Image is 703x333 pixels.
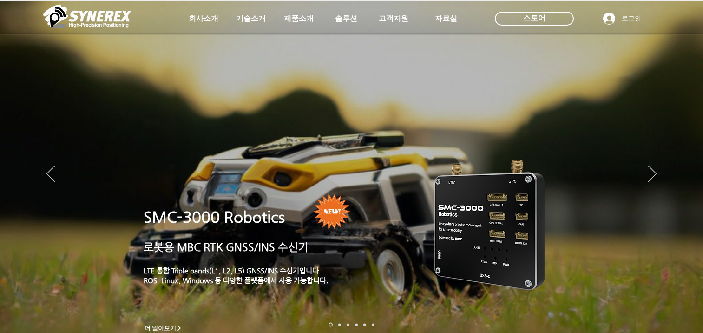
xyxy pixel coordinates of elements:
[276,9,322,28] a: 제품소개
[370,9,417,28] a: 고객지원
[435,14,457,24] span: 자료실
[379,14,408,24] span: 고객지원
[495,12,574,26] div: 스토어
[423,9,469,28] a: 자료실
[228,9,274,28] a: 기술소개
[347,323,349,326] a: 측량 IoT
[144,276,329,284] a: ROS, Linux, Windows 등 다양한 플랫폼에서 사용 가능합니다.
[355,323,358,326] a: 자율주행
[618,14,644,23] span: 로그인
[523,13,545,23] span: 스토어
[335,14,357,24] span: 솔루션
[144,266,321,274] a: LTE 통합 Triple bands(L1, L2, L5) GNSS/INS 수신기입니다.
[46,166,55,183] button: 이전
[648,166,657,183] button: 다음
[326,323,377,327] nav: 슬라이드
[284,14,314,24] span: 제품소개
[323,9,369,28] a: 솔루션
[338,323,341,326] a: 드론 8 - SMC 2000
[236,14,266,24] span: 기술소개
[372,323,374,326] a: 정밀농업
[363,323,366,326] a: 로봇
[144,208,285,226] a: SMC-3000 Robotics
[180,9,227,28] a: 회사소개
[189,14,218,24] span: 회사소개
[329,323,333,327] a: 로봇- SMC 2000
[145,324,177,333] span: 더 알아보기
[421,146,558,301] img: KakaoTalk_20241224_155801212.png
[144,241,309,253] a: 로봇용 MBC RTK GNSS/INS 수신기
[43,2,131,30] img: 씨너렉스_White_simbol_대지 1.png
[597,10,648,27] button: 로그인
